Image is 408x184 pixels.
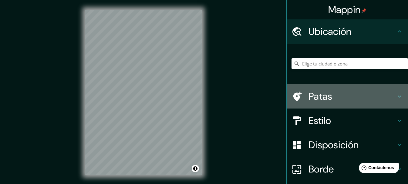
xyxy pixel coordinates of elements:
img: pin-icon.png [362,8,366,13]
font: Mappin [328,3,361,16]
div: Disposición [287,133,408,157]
font: Borde [309,163,334,176]
input: Elige tu ciudad o zona [292,58,408,69]
font: Patas [309,90,332,103]
canvas: Mapa [85,10,202,175]
font: Disposición [309,139,359,151]
div: Borde [287,157,408,181]
div: Ubicación [287,19,408,44]
div: Estilo [287,109,408,133]
div: Patas [287,84,408,109]
button: Activar o desactivar atribución [192,165,199,172]
font: Estilo [309,114,331,127]
iframe: Lanzador de widgets de ayuda [354,160,401,177]
font: Ubicación [309,25,352,38]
